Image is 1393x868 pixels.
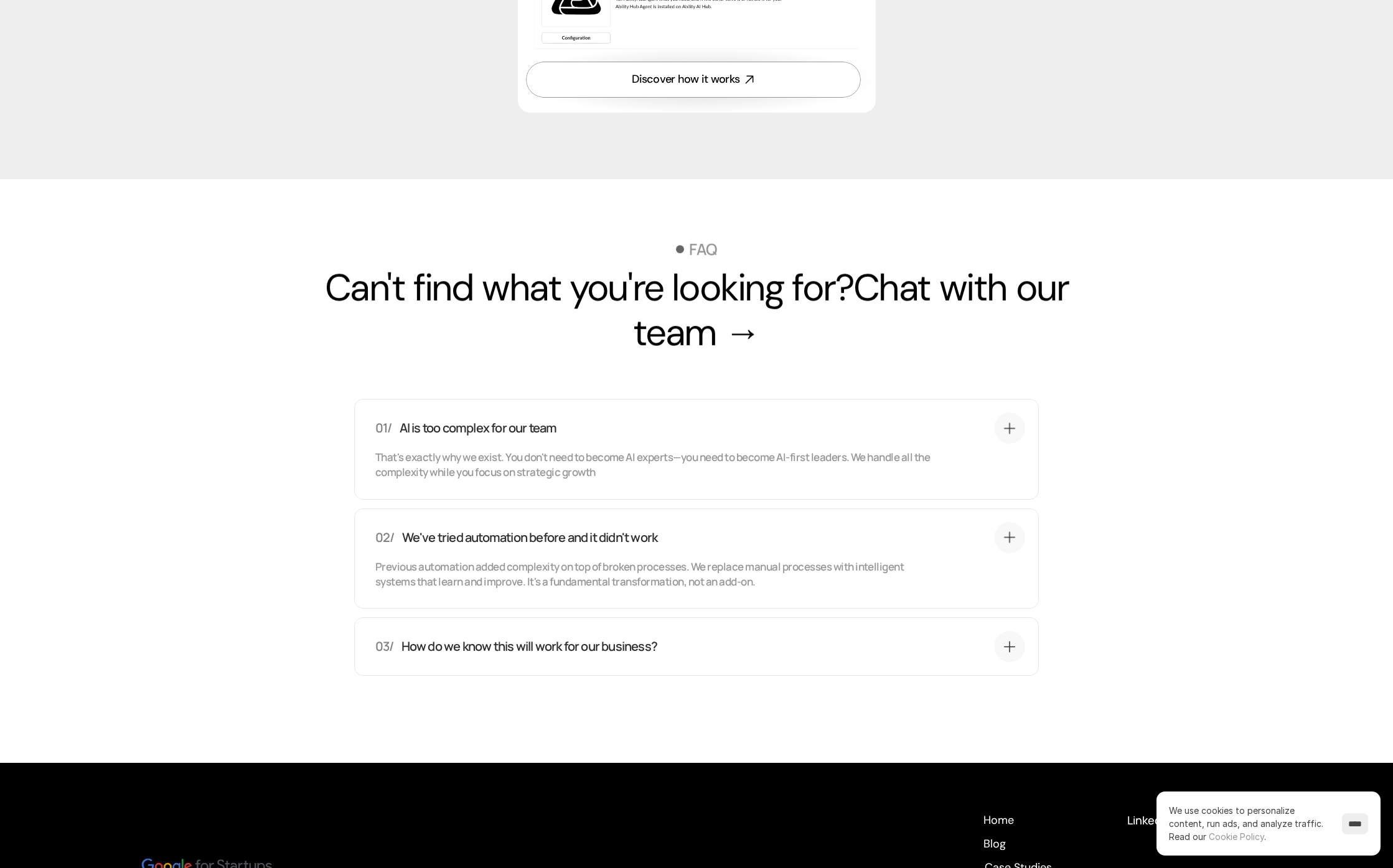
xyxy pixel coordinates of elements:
[983,836,1006,850] a: Blog
[286,266,1107,355] h2: Can't find what you're looking for?
[375,638,394,655] p: 03/
[400,419,557,437] p: AI is too complex for our team
[632,72,739,87] div: Discover how it works
[1169,831,1266,842] span: Read our .
[402,528,658,546] p: We've tried automation before and it didn't work
[983,813,1014,828] p: Home
[1127,813,1257,828] nav: Social media links
[633,263,1077,357] a: Chat with our team →
[1209,831,1264,842] a: Cookie Policy
[375,528,395,546] p: 02/
[526,62,861,97] a: Discover how it works
[689,241,717,257] p: FAQ
[983,836,1006,852] p: Blog
[401,638,657,655] p: How do we know this will work for our business?
[1127,813,1257,828] a: Linkedin
[375,419,392,437] p: 01/
[1169,804,1330,843] p: We use cookies to personalize content, run ads, and analyze traffic.
[983,813,1015,826] a: Home
[1127,813,1242,828] h4: Linkedin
